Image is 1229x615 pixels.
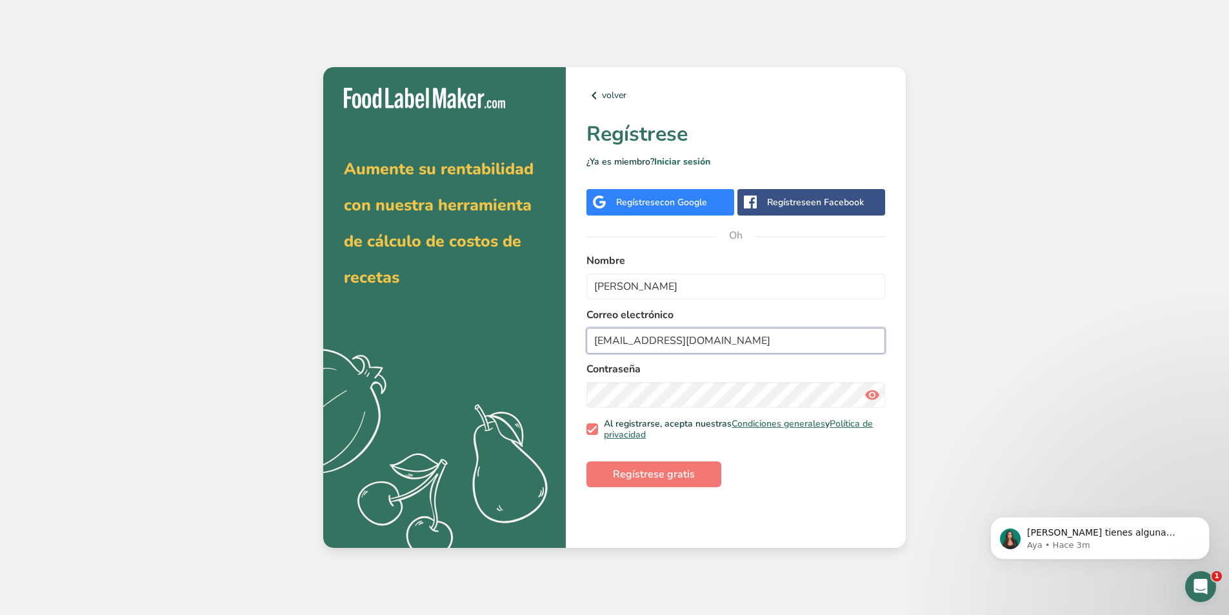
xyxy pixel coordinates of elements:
[660,196,707,208] font: con Google
[654,156,710,168] a: Iniciar sesión
[586,461,721,487] button: Regístrese gratis
[586,88,885,103] a: volver
[344,158,534,288] font: Aumente su rentabilidad con nuestra herramienta de cálculo de costos de recetas
[602,89,626,101] font: volver
[586,362,641,376] font: Contraseña
[586,308,674,322] font: Correo electrónico
[732,418,825,430] a: Condiciones generales
[344,88,505,109] img: Fabricante de etiquetas para alimentos
[586,328,885,354] input: correo electrónico@ejemplo.com
[586,156,654,168] font: ¿Ya es miembro?
[825,418,830,430] font: y
[1214,572,1219,580] font: 1
[971,490,1229,580] iframe: Mensaje de notificaciones del intercomunicador
[729,228,743,243] font: Oh
[586,120,688,148] font: Regístrese
[586,274,885,299] input: Juan Pérez
[616,196,660,208] font: Regístrese
[613,467,695,481] font: Regístrese gratis
[767,196,811,208] font: Regístrese
[604,418,732,430] font: Al registrarse, acepta nuestras
[811,196,864,208] font: en Facebook
[586,254,625,268] font: Nombre
[604,418,873,441] a: Política de privacidad
[1185,571,1216,602] iframe: Chat en vivo de Intercom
